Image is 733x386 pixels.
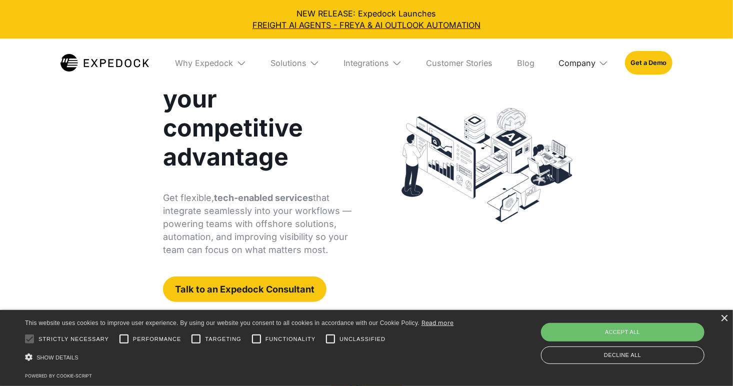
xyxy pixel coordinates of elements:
[163,276,326,301] a: Talk to an Expedock Consultant
[541,346,705,364] div: Decline all
[25,350,454,364] div: Show details
[163,55,356,171] h1: Expedock is your competitive advantage
[8,19,725,31] a: FREIGHT AI AGENTS - FREYA & AI OUTLOOK AUTOMATION
[339,335,385,343] span: Unclassified
[133,335,181,343] span: Performance
[36,354,78,360] span: Show details
[683,338,733,386] iframe: Chat Widget
[38,335,109,343] span: Strictly necessary
[720,315,728,322] div: Close
[509,38,542,87] a: Blog
[25,373,92,378] a: Powered by cookie-script
[8,8,725,30] div: NEW RELEASE: Expedock Launches
[418,38,501,87] a: Customer Stories
[205,335,241,343] span: Targeting
[550,38,616,87] div: Company
[343,58,389,68] div: Integrations
[163,191,356,256] p: Get flexible, that integrate seamlessly into your workflows — powering teams with offshore soluti...
[335,38,410,87] div: Integrations
[541,323,705,341] div: Accept all
[270,58,306,68] div: Solutions
[558,58,595,68] div: Company
[214,192,313,203] strong: tech-enabled services
[167,38,254,87] div: Why Expedock
[625,51,673,74] a: Get a Demo
[262,38,327,87] div: Solutions
[421,319,454,326] a: Read more
[25,319,419,326] span: This website uses cookies to improve user experience. By using our website you consent to all coo...
[175,58,233,68] div: Why Expedock
[265,335,315,343] span: Functionality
